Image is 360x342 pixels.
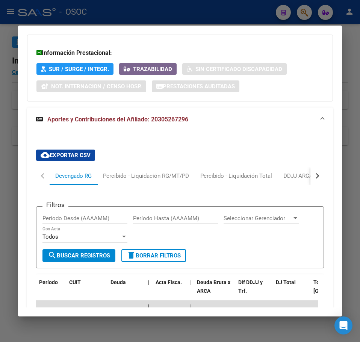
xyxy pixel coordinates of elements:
h3: Filtros [42,201,68,209]
span: Acta Fisca. [156,279,182,285]
mat-icon: search [48,251,57,260]
mat-icon: cloud_download [41,150,50,159]
span: Período [39,279,58,285]
datatable-header-cell: Deuda [107,274,145,307]
datatable-header-cell: Deuda Bruta x ARCA [194,274,235,307]
span: Todos [42,233,58,240]
button: Trazabilidad [119,63,177,75]
button: Borrar Filtros [121,249,186,262]
span: | [148,279,150,285]
span: DJ Total [276,279,296,285]
datatable-header-cell: Dif DDJJ y Trf. [235,274,273,307]
div: Devengado RG [55,172,92,180]
div: Percibido - Liquidación RG/MT/PD [103,172,189,180]
span: Aportes y Contribuciones del Afiliado: 20305267296 [47,116,188,123]
span: Prestaciones Auditadas [163,83,235,90]
div: DDJJ ARCA [283,172,313,180]
mat-expansion-panel-header: Aportes y Contribuciones del Afiliado: 20305267296 [27,107,333,132]
button: Prestaciones Auditadas [152,80,239,92]
datatable-header-cell: | [145,274,153,307]
span: Buscar Registros [48,252,110,259]
span: SUR / SURGE / INTEGR. [49,66,109,73]
span: Borrar Filtros [127,252,181,259]
div: Percibido - Liquidación Total [200,172,272,180]
span: | [189,303,191,309]
div: Open Intercom Messenger [334,316,352,334]
datatable-header-cell: CUIT [66,274,107,307]
button: Sin Certificado Discapacidad [182,63,287,75]
span: Exportar CSV [41,152,91,159]
mat-icon: delete [127,251,136,260]
datatable-header-cell: Período [36,274,66,307]
h3: Información Prestacional: [36,48,324,58]
span: Sin Certificado Discapacidad [195,66,282,73]
span: Deuda Bruta x ARCA [197,279,230,294]
span: CUIT [69,279,81,285]
button: Exportar CSV [36,150,95,161]
button: Not. Internacion / Censo Hosp. [36,80,146,92]
button: SUR / SURGE / INTEGR. [36,63,113,75]
span: Seleccionar Gerenciador [224,215,292,222]
datatable-header-cell: Acta Fisca. [153,274,186,307]
datatable-header-cell: | [186,274,194,307]
span: | [148,303,150,309]
span: Not. Internacion / Censo Hosp. [51,83,142,90]
span: Deuda [110,279,126,285]
datatable-header-cell: DJ Total [273,274,310,307]
span: Dif DDJJ y Trf. [238,279,263,294]
datatable-header-cell: Tot. Trf. Bruto [310,274,348,307]
button: Buscar Registros [42,249,115,262]
span: | [189,279,191,285]
span: Trazabilidad [133,66,172,73]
